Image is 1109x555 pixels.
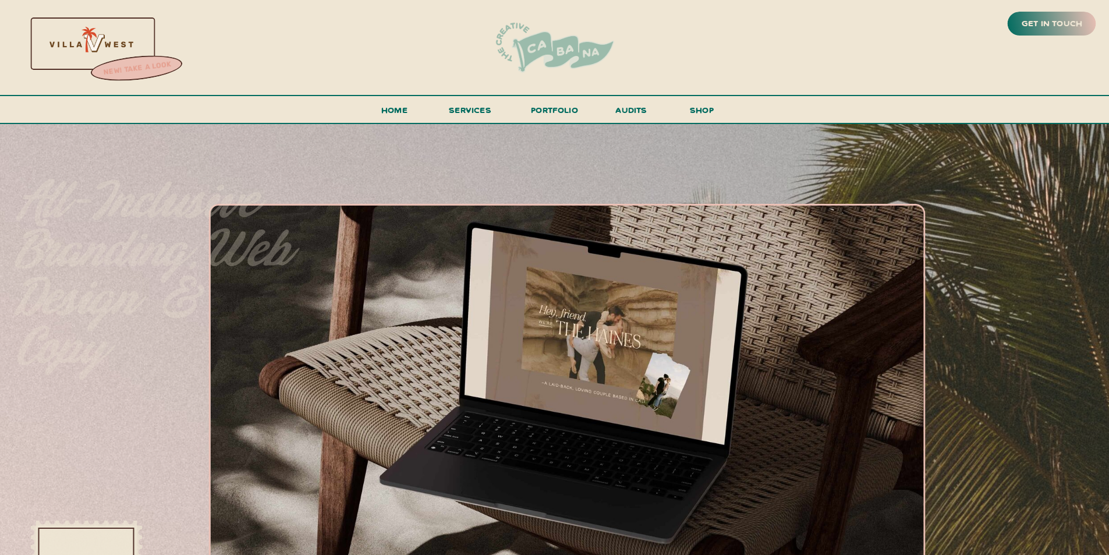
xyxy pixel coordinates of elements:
[674,102,730,123] a: shop
[614,102,649,123] a: audits
[527,102,582,124] a: portfolio
[446,102,495,124] a: services
[1019,16,1085,32] a: get in touch
[16,178,295,343] p: All-inclusive branding, web design & copy
[89,57,185,80] a: new! take a look
[449,104,491,115] span: services
[377,102,413,124] a: Home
